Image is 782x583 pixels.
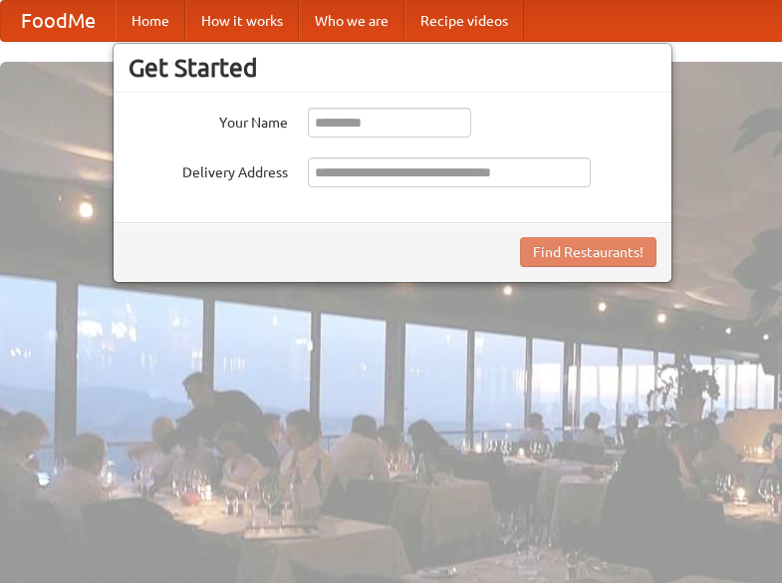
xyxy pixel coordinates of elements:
[185,1,299,41] a: How it works
[404,1,524,41] a: Recipe videos
[520,237,656,267] button: Find Restaurants!
[116,1,185,41] a: Home
[129,108,288,133] label: Your Name
[299,1,404,41] a: Who we are
[129,157,288,182] label: Delivery Address
[1,1,116,41] a: FoodMe
[129,53,656,83] h3: Get Started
